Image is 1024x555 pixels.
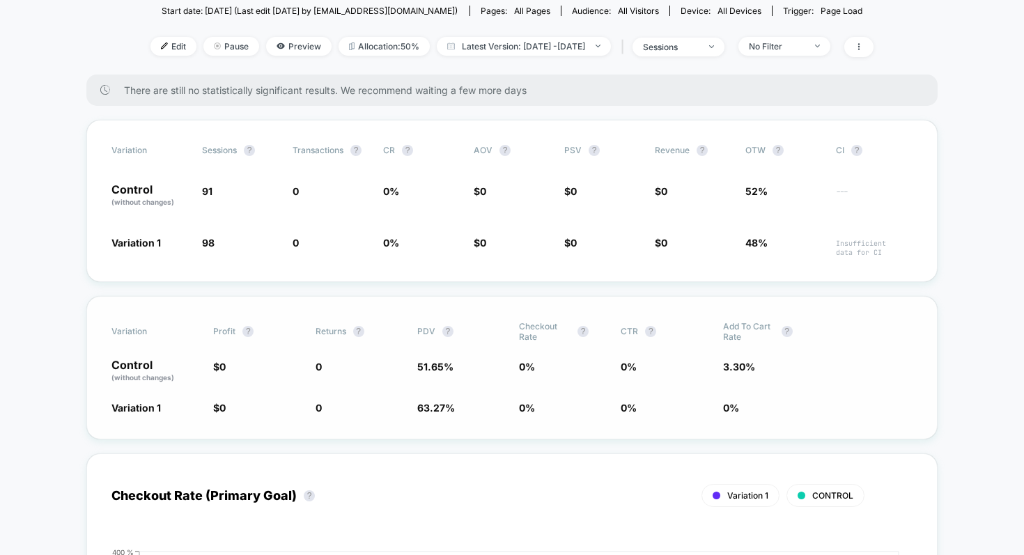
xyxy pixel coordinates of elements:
span: Latest Version: [DATE] - [DATE] [437,37,611,56]
span: 0 [571,185,577,197]
button: ? [244,145,255,156]
img: end [596,45,600,47]
img: end [815,45,820,47]
span: $ [213,361,226,373]
span: all pages [514,6,550,16]
span: All Visitors [618,6,659,16]
span: 0 [661,237,667,249]
span: 0 [293,185,299,197]
button: ? [402,145,413,156]
div: Pages: [481,6,550,16]
button: ? [442,326,453,337]
span: all devices [717,6,761,16]
img: end [709,45,714,48]
span: CR [383,145,395,155]
span: Page Load [821,6,862,16]
button: ? [304,490,315,501]
span: Variation 1 [727,490,768,501]
span: Checkout Rate [519,321,571,342]
span: 0 % [383,237,399,249]
span: --- [836,187,913,208]
span: 3.30 % [723,361,755,373]
span: There are still no statistically significant results. We recommend waiting a few more days [124,84,910,96]
span: PSV [564,145,582,155]
img: rebalance [349,42,355,50]
span: 0 % [519,361,535,373]
span: PDV [417,326,435,336]
span: OTW [745,145,822,156]
span: 0 [571,237,577,249]
span: Revenue [655,145,690,155]
span: 0 [480,185,486,197]
img: edit [161,42,168,49]
span: $ [213,402,226,414]
span: 91 [202,185,212,197]
span: 0 [661,185,667,197]
button: ? [589,145,600,156]
span: Device: [669,6,772,16]
span: CI [836,145,913,156]
span: $ [564,185,577,197]
span: 52% [745,185,768,197]
span: Edit [150,37,196,56]
span: 98 [202,237,215,249]
button: ? [577,326,589,337]
span: | [618,37,633,57]
p: Control [111,359,199,383]
span: CTR [621,326,638,336]
button: ? [499,145,511,156]
span: 0 % [383,185,399,197]
span: Variation [111,321,188,342]
span: 0 [316,361,322,373]
div: Audience: [572,6,659,16]
span: $ [564,237,577,249]
button: ? [773,145,784,156]
span: $ [655,185,667,197]
button: ? [353,326,364,337]
span: $ [655,237,667,249]
div: sessions [643,42,699,52]
span: Variation [111,145,188,156]
span: 51.65 % [417,361,453,373]
span: 0 % [519,402,535,414]
span: Variation 1 [111,402,161,414]
img: end [214,42,221,49]
div: No Filter [749,41,805,52]
span: 0 [219,402,226,414]
span: 0 % [621,361,637,373]
span: CONTROL [812,490,853,501]
button: ? [697,145,708,156]
span: Profit [213,326,235,336]
div: Trigger: [783,6,862,16]
span: 63.27 % [417,402,455,414]
span: AOV [474,145,492,155]
button: ? [645,326,656,337]
span: 0 [219,361,226,373]
span: (without changes) [111,373,174,382]
img: calendar [447,42,455,49]
button: ? [242,326,254,337]
button: ? [350,145,362,156]
span: Sessions [202,145,237,155]
span: (without changes) [111,198,174,206]
span: 0 % [723,402,739,414]
span: Returns [316,326,346,336]
button: ? [782,326,793,337]
span: 48% [745,237,768,249]
button: ? [851,145,862,156]
p: Control [111,184,188,208]
span: Transactions [293,145,343,155]
span: Allocation: 50% [339,37,430,56]
span: 0 [316,402,322,414]
span: $ [474,237,486,249]
span: Variation 1 [111,237,161,249]
span: 0 [480,237,486,249]
span: Add To Cart Rate [723,321,775,342]
span: Start date: [DATE] (Last edit [DATE] by [EMAIL_ADDRESS][DOMAIN_NAME]) [162,6,458,16]
span: Pause [203,37,259,56]
span: Insufficient data for CI [836,239,913,257]
span: Preview [266,37,332,56]
span: $ [474,185,486,197]
span: 0 % [621,402,637,414]
span: 0 [293,237,299,249]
